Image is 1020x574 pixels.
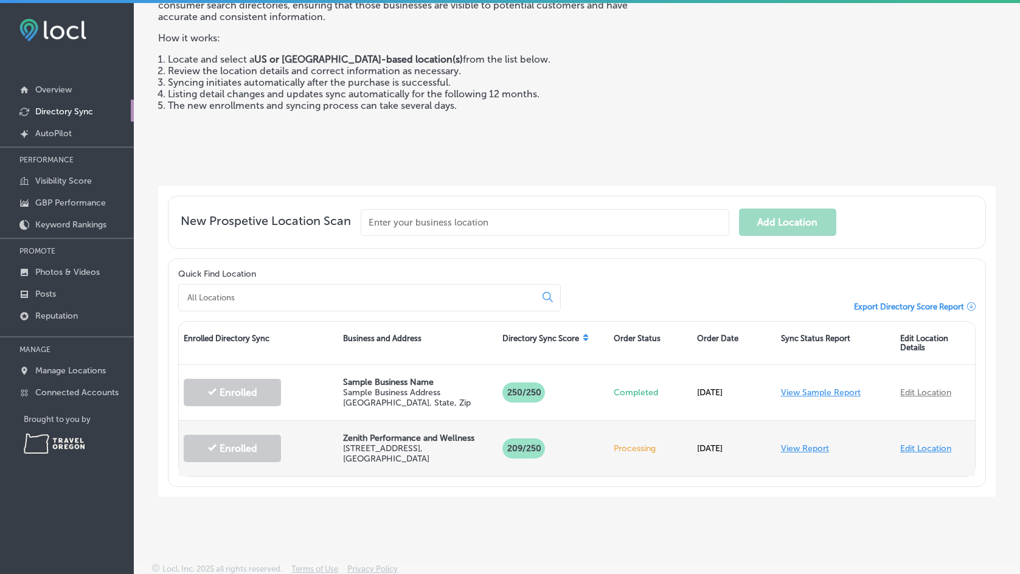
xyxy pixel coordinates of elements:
[181,213,351,236] span: New Prospetive Location Scan
[35,311,78,321] p: Reputation
[343,398,493,408] p: [GEOGRAPHIC_DATA], State, Zip
[35,176,92,186] p: Visibility Score
[895,322,975,364] div: Edit Location Details
[338,322,498,364] div: Business and Address
[900,387,951,398] a: Edit Location
[343,377,493,387] p: Sample Business Name
[692,431,775,466] div: [DATE]
[781,387,861,398] a: View Sample Report
[614,387,687,398] p: Completed
[361,209,729,236] input: Enter your business location
[35,289,56,299] p: Posts
[692,322,775,364] div: Order Date
[35,365,106,376] p: Manage Locations
[168,54,655,65] li: Locate and select a from the list below.
[900,443,951,454] a: Edit Location
[184,379,281,406] button: Enrolled
[343,443,493,464] p: [STREET_ADDRESS] , [GEOGRAPHIC_DATA]
[24,434,85,454] img: Travel Oregon
[179,322,338,364] div: Enrolled Directory Sync
[614,443,687,454] p: Processing
[168,88,655,100] li: Listing detail changes and updates sync automatically for the following 12 months.
[35,106,93,117] p: Directory Sync
[502,438,545,458] p: 209 /250
[35,267,100,277] p: Photos & Videos
[343,387,493,398] p: Sample Business Address
[343,433,493,443] p: Zenith Performance and Wellness
[854,302,964,311] span: Export Directory Score Report
[186,292,533,303] input: All Locations
[739,209,836,236] button: Add Location
[781,443,829,454] a: View Report
[168,65,655,77] li: Review the location details and correct information as necessary.
[254,54,463,65] strong: US or [GEOGRAPHIC_DATA]-based location(s)
[35,387,119,398] p: Connected Accounts
[502,382,545,403] p: 250/250
[178,269,256,279] label: Quick Find Location
[609,322,692,364] div: Order Status
[35,85,72,95] p: Overview
[24,415,134,424] p: Brought to you by
[168,77,655,88] li: Syncing initiates automatically after the purchase is successful.
[158,22,655,44] p: How it works:
[19,19,86,41] img: fda3e92497d09a02dc62c9cd864e3231.png
[498,322,609,364] div: Directory Sync Score
[184,435,281,462] button: Enrolled
[692,375,775,410] div: [DATE]
[35,128,72,139] p: AutoPilot
[168,100,655,111] li: The new enrollments and syncing process can take several days.
[162,564,282,573] p: Locl, Inc. 2025 all rights reserved.
[35,220,106,230] p: Keyword Rankings
[776,322,895,364] div: Sync Status Report
[35,198,106,208] p: GBP Performance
